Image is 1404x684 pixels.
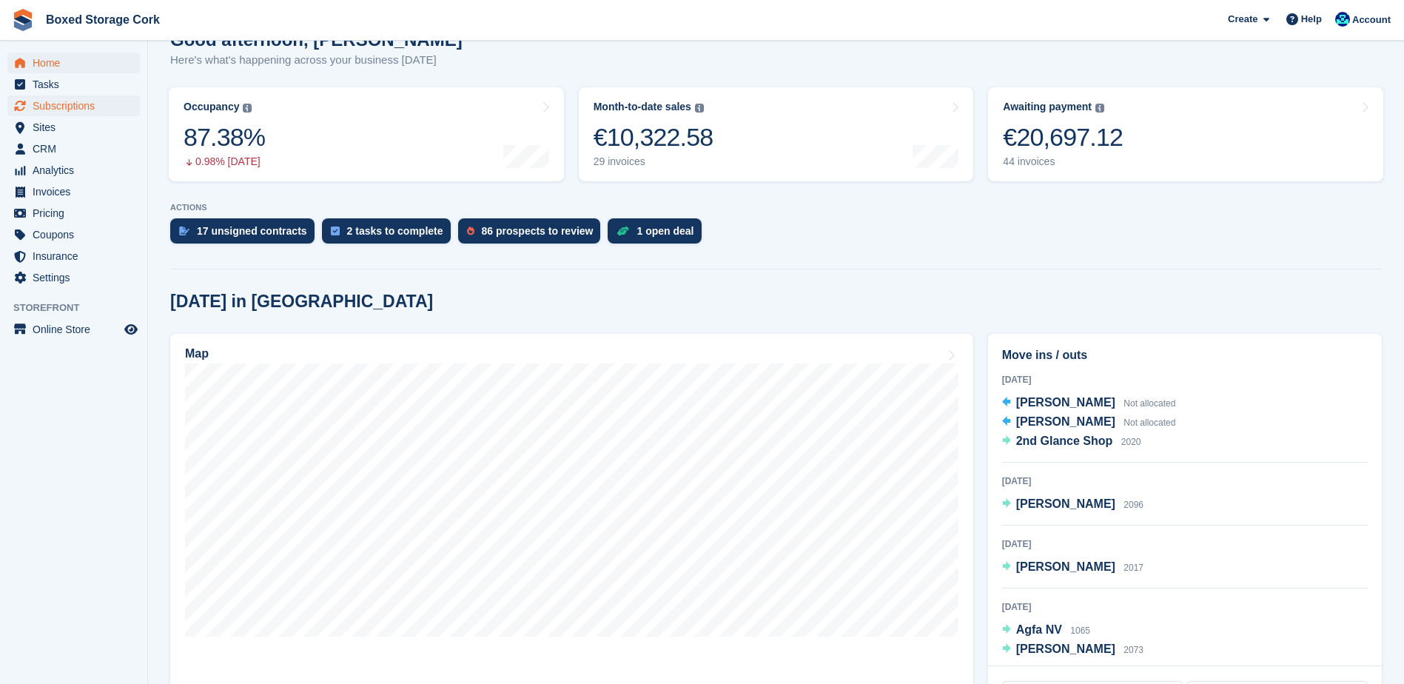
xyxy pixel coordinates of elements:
div: €10,322.58 [594,122,713,152]
span: Tasks [33,74,121,95]
span: Help [1301,12,1322,27]
span: 1065 [1070,626,1090,636]
a: menu [7,74,140,95]
span: 2073 [1123,645,1143,655]
div: 0.98% [DATE] [184,155,265,168]
a: menu [7,224,140,245]
a: 1 open deal [608,218,708,251]
span: Not allocated [1123,398,1175,409]
a: Boxed Storage Cork [40,7,166,32]
span: [PERSON_NAME] [1016,643,1115,655]
a: menu [7,181,140,202]
a: Occupancy 87.38% 0.98% [DATE] [169,87,564,181]
a: 86 prospects to review [458,218,608,251]
span: 2096 [1123,500,1143,510]
a: [PERSON_NAME] Not allocated [1002,394,1176,413]
a: Agfa NV 1065 [1002,621,1090,640]
div: 87.38% [184,122,265,152]
span: Settings [33,267,121,288]
span: [PERSON_NAME] [1016,415,1115,428]
img: Vincent [1335,12,1350,27]
div: Month-to-date sales [594,101,691,113]
a: menu [7,319,140,340]
span: Insurance [33,246,121,266]
img: task-75834270c22a3079a89374b754ae025e5fb1db73e45f91037f5363f120a921f8.svg [331,227,340,235]
span: Pricing [33,203,121,224]
h2: Move ins / outs [1002,346,1368,364]
img: deal-1b604bf984904fb50ccaf53a9ad4b4a5d6e5aea283cecdc64d6e3604feb123c2.svg [617,226,629,236]
span: 2nd Glance Shop [1016,435,1113,447]
div: [DATE] [1002,600,1368,614]
div: [DATE] [1002,475,1368,488]
div: Occupancy [184,101,239,113]
span: Sites [33,117,121,138]
a: Preview store [122,321,140,338]
div: [DATE] [1002,537,1368,551]
span: [PERSON_NAME] [1016,396,1115,409]
div: [DATE] [1002,373,1368,386]
a: menu [7,138,140,159]
img: prospect-51fa495bee0391a8d652442698ab0144808aea92771e9ea1ae160a38d050c398.svg [467,227,474,235]
img: icon-info-grey-7440780725fd019a000dd9b08b2336e03edf1995a4989e88bcd33f0948082b44.svg [695,104,704,113]
img: contract_signature_icon-13c848040528278c33f63329250d36e43548de30e8caae1d1a13099fd9432cc5.svg [179,227,189,235]
img: stora-icon-8386f47178a22dfd0bd8f6a31ec36ba5ce8667c1dd55bd0f319d3a0aa187defe.svg [12,9,34,31]
p: ACTIONS [170,203,1382,212]
h2: [DATE] in [GEOGRAPHIC_DATA] [170,292,433,312]
span: Subscriptions [33,95,121,116]
img: icon-info-grey-7440780725fd019a000dd9b08b2336e03edf1995a4989e88bcd33f0948082b44.svg [243,104,252,113]
div: €20,697.12 [1003,122,1123,152]
div: 86 prospects to review [482,225,594,237]
span: Create [1228,12,1257,27]
span: [PERSON_NAME] [1016,560,1115,573]
a: [PERSON_NAME] 2096 [1002,495,1143,514]
a: [PERSON_NAME] 2017 [1002,558,1143,577]
a: menu [7,95,140,116]
a: [PERSON_NAME] Not allocated [1002,413,1176,432]
h2: Map [185,347,209,361]
img: icon-info-grey-7440780725fd019a000dd9b08b2336e03edf1995a4989e88bcd33f0948082b44.svg [1095,104,1104,113]
a: [PERSON_NAME] 2073 [1002,640,1143,660]
span: Coupons [33,224,121,245]
span: 2020 [1121,437,1141,447]
span: Storefront [13,301,147,315]
div: 17 unsigned contracts [197,225,307,237]
span: Not allocated [1123,418,1175,428]
span: 2017 [1123,563,1143,573]
a: 2 tasks to complete [322,218,458,251]
div: 44 invoices [1003,155,1123,168]
a: Awaiting payment €20,697.12 44 invoices [988,87,1383,181]
span: [PERSON_NAME] [1016,497,1115,510]
span: CRM [33,138,121,159]
div: 2 tasks to complete [347,225,443,237]
a: menu [7,267,140,288]
a: menu [7,53,140,73]
a: menu [7,117,140,138]
div: 1 open deal [636,225,693,237]
a: menu [7,160,140,181]
span: Home [33,53,121,73]
span: Analytics [33,160,121,181]
a: menu [7,246,140,266]
a: 17 unsigned contracts [170,218,322,251]
a: menu [7,203,140,224]
div: Awaiting payment [1003,101,1092,113]
span: Online Store [33,319,121,340]
span: Account [1352,13,1391,27]
a: 2nd Glance Shop 2020 [1002,432,1141,452]
span: Invoices [33,181,121,202]
p: Here's what's happening across your business [DATE] [170,52,463,69]
div: 29 invoices [594,155,713,168]
span: Agfa NV [1016,623,1062,636]
a: Month-to-date sales €10,322.58 29 invoices [579,87,974,181]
